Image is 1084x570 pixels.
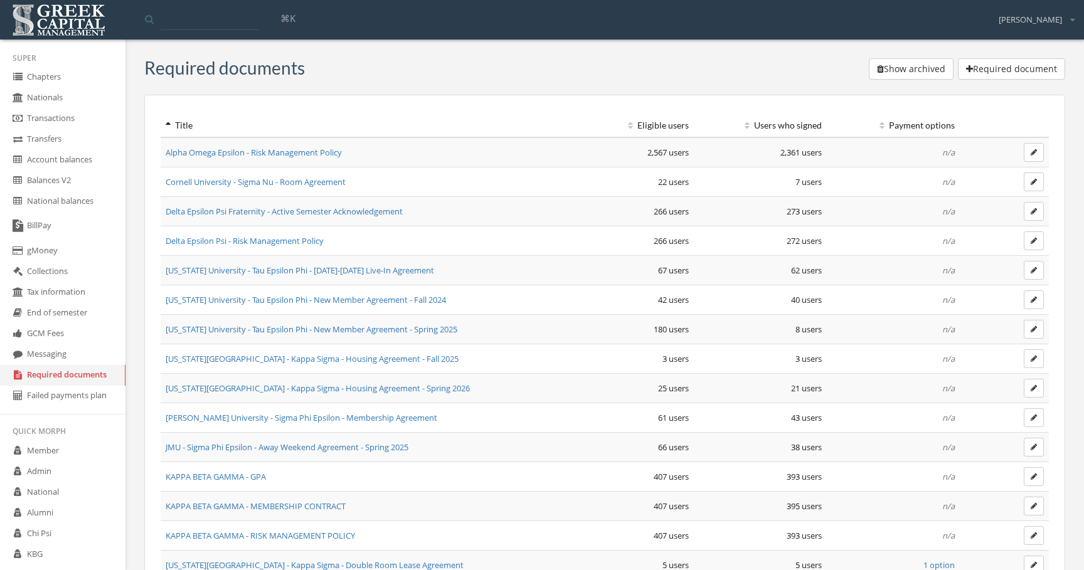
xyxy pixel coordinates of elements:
span: 3 users [795,353,822,364]
span: 180 users [654,324,689,335]
a: JMU - Sigma Phi Epsilon - Away Weekend Agreement - Spring 2025 [166,441,408,453]
span: 67 users [658,265,689,276]
th: Eligible users [560,114,693,137]
span: 2,567 users [647,147,689,158]
a: n/a [942,324,955,335]
button: Show archived [869,58,954,80]
span: 66 users [658,441,689,453]
span: 8 users [795,324,822,335]
th: Users who signed [694,114,827,137]
a: n/a [942,500,955,512]
a: n/a [942,294,955,305]
span: 40 users [791,294,822,305]
span: 43 users [791,412,822,423]
a: n/a [942,471,955,482]
span: [PERSON_NAME] [999,14,1062,26]
h3: Required documents [144,58,305,78]
a: n/a [942,176,955,187]
a: n/a [942,353,955,364]
a: n/a [942,441,955,453]
span: 266 users [654,206,689,217]
a: Cornell University - Sigma Nu - Room Agreement [166,176,346,187]
a: n/a [942,530,955,541]
span: ⌘K [280,12,295,24]
span: 407 users [654,530,689,541]
a: KAPPA BETA GAMMA - RISK MANAGEMENT POLICY [166,530,355,541]
span: 38 users [791,441,822,453]
span: 393 users [787,471,822,482]
span: 266 users [654,235,689,246]
div: [PERSON_NAME] [991,4,1075,26]
span: 7 users [795,176,822,187]
th: Title [161,114,560,137]
span: 3 users [662,353,689,364]
a: [PERSON_NAME] University - Sigma Phi Epsilon - Membership Agreement [166,412,437,423]
a: Alpha Omega Epsilon - Risk Management Policy [166,147,342,158]
a: n/a [942,206,955,217]
a: KAPPA BETA GAMMA - MEMBERSHIP CONTRACT [166,500,346,512]
a: n/a [942,265,955,276]
span: 2,361 users [780,147,822,158]
a: [US_STATE] University - Tau Epsilon Phi - [DATE]-[DATE] Live-In Agreement [166,265,434,276]
a: n/a [942,235,955,246]
a: Delta Epsilon Psi Fraternity - Active Semester Acknowledgement [166,206,403,217]
span: 61 users [658,412,689,423]
span: 42 users [658,294,689,305]
a: Delta Epsilon Psi - Risk Management Policy [166,235,324,246]
a: n/a [942,147,955,158]
button: Required document [958,58,1065,80]
span: 21 users [791,383,822,394]
a: [US_STATE] University - Tau Epsilon Phi - New Member Agreement - Fall 2024 [166,294,446,305]
a: n/a [942,412,955,423]
span: 62 users [791,265,822,276]
a: [US_STATE][GEOGRAPHIC_DATA] - Kappa Sigma - Housing Agreement - Spring 2026 [166,383,470,394]
a: [US_STATE][GEOGRAPHIC_DATA] - Kappa Sigma - Housing Agreement - Fall 2025 [166,353,459,364]
span: 273 users [787,206,822,217]
span: 407 users [654,471,689,482]
a: n/a [942,383,955,394]
span: 22 users [658,176,689,187]
span: 395 users [787,500,822,512]
th: Payment options [827,114,960,137]
span: 393 users [787,530,822,541]
span: 407 users [654,500,689,512]
span: 272 users [787,235,822,246]
a: KAPPA BETA GAMMA - GPA [166,471,266,482]
a: [US_STATE] University - Tau Epsilon Phi - New Member Agreement - Spring 2025 [166,324,457,335]
span: 25 users [658,383,689,394]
